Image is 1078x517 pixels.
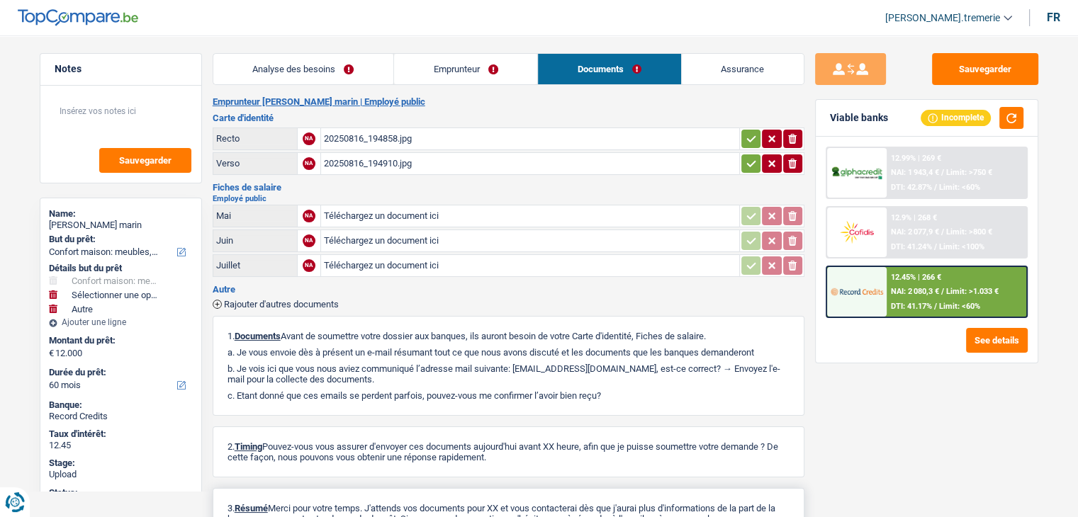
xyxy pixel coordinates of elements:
[213,300,339,309] button: Rajouter d'autres documents
[99,148,191,173] button: Sauvegarder
[921,110,991,125] div: Incomplete
[941,168,944,177] span: /
[394,54,537,84] a: Emprunteur
[228,363,790,385] p: b. Je vois ici que vous nous aviez communiqué l’adresse mail suivante: [EMAIL_ADDRESS][DOMAIN_NA...
[891,154,941,163] div: 12.99% | 269 €
[213,183,804,192] h3: Fiches de salaire
[934,302,937,311] span: /
[303,210,315,222] div: NA
[216,210,294,221] div: Mai
[49,234,190,245] label: But du prêt:
[939,183,980,192] span: Limit: <60%
[303,259,315,272] div: NA
[18,9,138,26] img: TopCompare Logo
[216,133,294,144] div: Recto
[891,168,939,177] span: NAI: 1 943,4 €
[235,503,268,513] span: Résumé
[235,331,281,341] span: Documents
[228,390,790,401] p: c. Etant donné que ces emails se perdent parfois, pouvez-vous me confirmer l’avoir bien reçu?
[55,63,187,75] h5: Notes
[946,227,992,237] span: Limit: >800 €
[682,54,804,84] a: Assurance
[228,331,790,341] p: 1. Avant de soumettre votre dossier aux banques, ils auront besoin de votre Carte d'identité, Fic...
[831,219,883,245] img: Cofidis
[216,235,294,246] div: Juin
[946,168,992,177] span: Limit: >750 €
[941,227,944,237] span: /
[303,157,315,170] div: NA
[49,220,193,231] div: [PERSON_NAME] marin
[49,428,193,440] div: Taux d'intérêt:
[213,54,393,84] a: Analyse des besoins
[939,302,980,311] span: Limit: <60%
[324,153,736,174] div: 20250816_194910.jpg
[49,458,193,469] div: Stage:
[831,165,883,181] img: AlphaCredit
[49,411,193,422] div: Record Credits
[49,263,193,274] div: Détails but du prêt
[49,440,193,451] div: 12.45
[224,300,339,309] span: Rajouter d'autres documents
[216,260,294,271] div: Juillet
[941,287,944,296] span: /
[946,287,999,296] span: Limit: >1.033 €
[49,348,54,359] span: €
[830,112,888,124] div: Viable banks
[939,242,984,251] span: Limit: <100%
[891,273,941,282] div: 12.45% | 266 €
[213,195,804,203] h2: Employé public
[891,183,932,192] span: DTI: 42.87%
[891,302,932,311] span: DTI: 41.17%
[49,335,190,346] label: Montant du prêt:
[303,234,315,247] div: NA
[303,132,315,145] div: NA
[49,317,193,327] div: Ajouter une ligne
[49,487,193,499] div: Status:
[119,156,172,165] span: Sauvegarder
[874,6,1012,30] a: [PERSON_NAME].tremerie
[891,287,939,296] span: NAI: 2 080,3 €
[228,441,790,462] p: 2. Pouvez-vous vous assurer d'envoyer ces documents aujourd'hui avant XX heure, afin que je puiss...
[891,213,937,222] div: 12.9% | 268 €
[324,128,736,149] div: 20250816_194858.jpg
[1047,11,1060,24] div: fr
[49,208,193,220] div: Name:
[891,242,932,251] span: DTI: 41.24%
[228,347,790,358] p: a. Je vous envoie dès à présent un e-mail résumant tout ce que nous avons discuté et les doc...
[538,54,680,84] a: Documents
[213,285,804,294] h3: Autre
[932,53,1038,85] button: Sauvegarder
[831,278,883,305] img: Record Credits
[213,96,804,108] h2: Emprunteur [PERSON_NAME] marin | Employé public
[216,158,294,169] div: Verso
[213,113,804,123] h3: Carte d'identité
[49,367,190,378] label: Durée du prêt:
[49,399,193,411] div: Banque:
[885,12,1000,24] span: [PERSON_NAME].tremerie
[49,469,193,480] div: Upload
[891,227,939,237] span: NAI: 2 077,9 €
[934,183,937,192] span: /
[966,328,1028,353] button: See details
[235,441,262,452] span: Timing
[934,242,937,251] span: /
